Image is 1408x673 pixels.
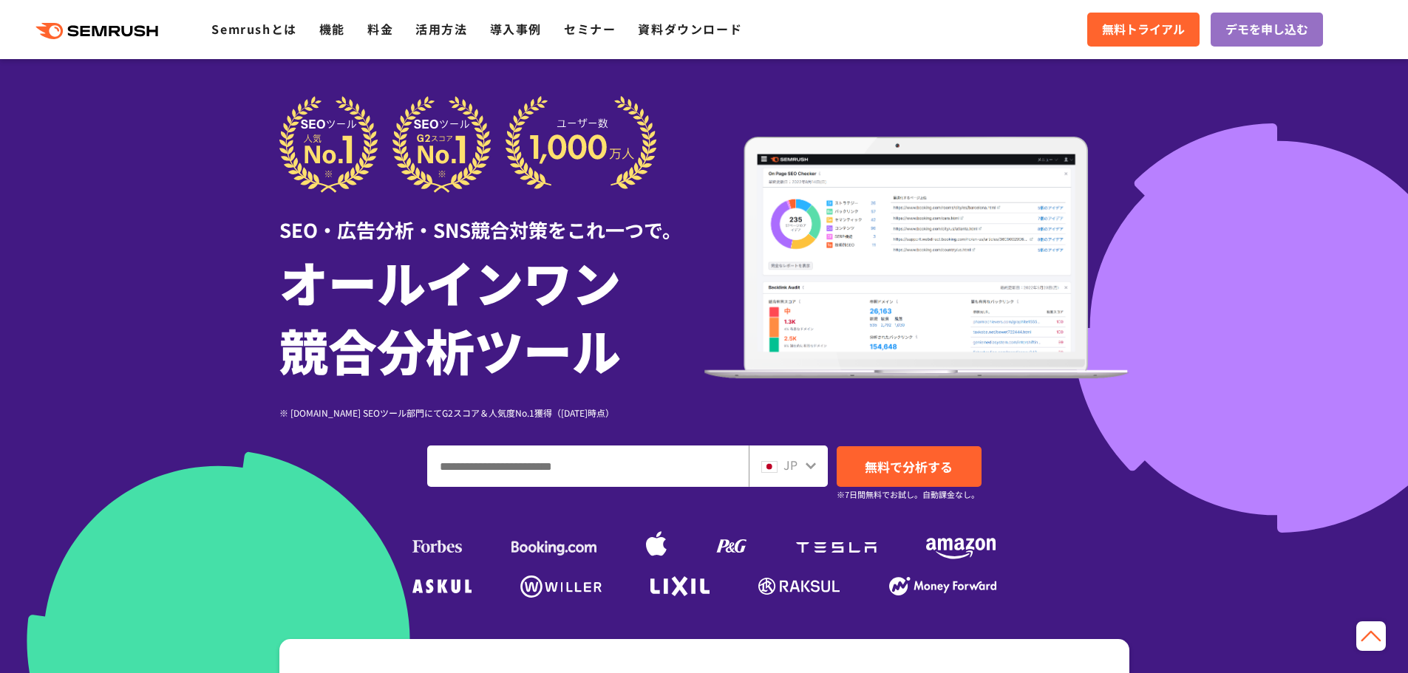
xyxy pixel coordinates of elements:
[1211,13,1323,47] a: デモを申し込む
[319,20,345,38] a: 機能
[1087,13,1200,47] a: 無料トライアル
[415,20,467,38] a: 活用方法
[783,456,797,474] span: JP
[1102,20,1185,39] span: 無料トライアル
[564,20,616,38] a: セミナー
[211,20,296,38] a: Semrushとは
[279,406,704,420] div: ※ [DOMAIN_NAME] SEOツール部門にてG2スコア＆人気度No.1獲得（[DATE]時点）
[837,446,982,487] a: 無料で分析する
[279,193,704,244] div: SEO・広告分析・SNS競合対策をこれ一つで。
[1225,20,1308,39] span: デモを申し込む
[279,247,704,383] h1: オールインワン 競合分析ツール
[490,20,542,38] a: 導入事例
[638,20,742,38] a: 資料ダウンロード
[367,20,393,38] a: 料金
[865,457,953,476] span: 無料で分析する
[837,488,979,502] small: ※7日間無料でお試し。自動課金なし。
[428,446,748,486] input: ドメイン、キーワードまたはURLを入力してください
